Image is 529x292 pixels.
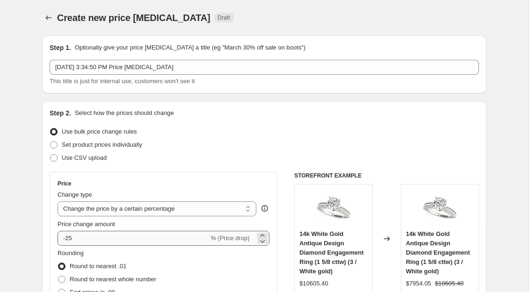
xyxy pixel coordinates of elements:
[315,189,352,227] img: angelucci-jewelry-rings-14k-white-gold-antique-design-diamond-engagement-ring-1-5-8-cttw-15695591...
[70,276,156,283] span: Round to nearest whole number
[50,108,71,118] h2: Step 2.
[299,279,328,288] div: $10605.40
[421,189,458,227] img: angelucci-jewelry-rings-14k-white-gold-antique-design-diamond-engagement-ring-1-5-8-cttw-15695591...
[75,43,305,52] p: Optionally give your price [MEDICAL_DATA] a title (eg "March 30% off sale on boots")
[57,13,210,23] span: Create new price [MEDICAL_DATA]
[435,279,464,288] strike: $10605.40
[210,235,249,242] span: % (Price drop)
[58,231,209,246] input: -15
[299,230,363,275] span: 14k White Gold Antique Design Diamond Engagement Ring (1 5/8 cttw) (3 / White gold)
[294,172,479,179] h6: STOREFRONT EXAMPLE
[42,11,55,24] button: Price change jobs
[58,221,115,228] span: Price change amount
[50,43,71,52] h2: Step 1.
[406,279,431,288] div: $7954.05
[70,263,126,270] span: Round to nearest .01
[75,108,174,118] p: Select how the prices should change
[260,204,269,213] div: help
[62,154,107,161] span: Use CSV upload
[62,141,142,148] span: Set product prices individually
[218,14,230,21] span: Draft
[50,78,195,85] span: This title is just for internal use, customers won't see it
[58,191,92,198] span: Change type
[58,180,71,187] h3: Price
[406,230,470,275] span: 14k White Gold Antique Design Diamond Engagement Ring (1 5/8 cttw) (3 / White gold)
[58,249,84,256] span: Rounding
[50,60,479,75] input: 30% off holiday sale
[62,128,137,135] span: Use bulk price change rules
